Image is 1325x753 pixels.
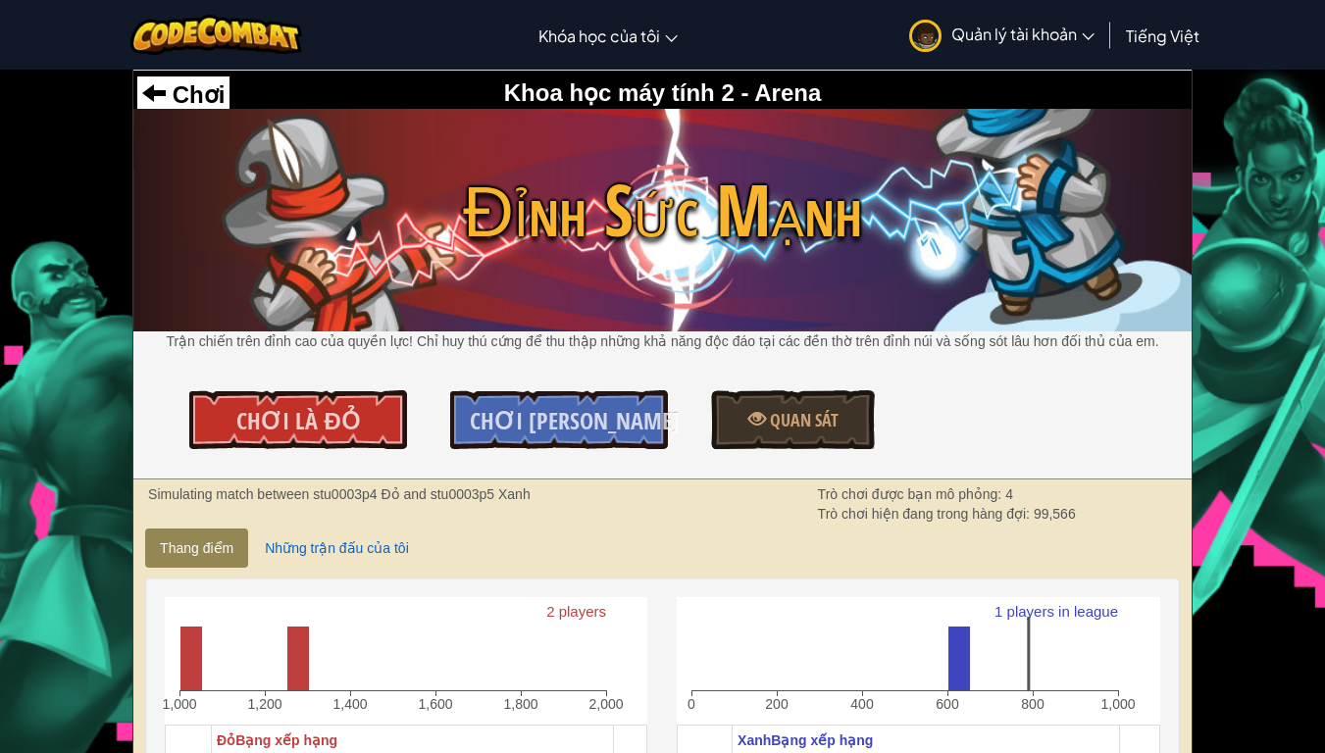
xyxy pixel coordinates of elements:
[504,79,735,106] span: Khoa học máy tính 2
[248,696,282,712] text: 1,200
[130,15,302,55] img: CodeCombat logo
[470,405,680,436] span: Chơi [PERSON_NAME]
[142,81,225,108] a: Chơi
[851,696,875,712] text: 400
[951,24,1095,44] span: Quản lý tài khoản
[1022,696,1045,712] text: 800
[546,603,606,620] text: 2 players
[711,390,874,449] a: Quan sát
[1126,25,1199,46] span: Tiếng Việt
[145,528,248,568] a: Thang điểm
[1034,506,1076,522] span: 99,566
[735,79,821,106] span: - Arena
[909,20,942,52] img: avatar
[1005,486,1013,502] span: 4
[937,696,960,712] text: 600
[771,732,873,748] span: Bạng xếp hạng
[538,25,660,46] span: Khóa học của tôi
[899,4,1104,66] a: Quản lý tài khoản
[250,528,424,568] a: Những trận đấu của tôi
[133,160,1192,261] span: Đỉnh Sức Mạnh
[217,732,235,748] span: Đỏ
[235,732,337,748] span: Bạng xếp hạng
[1101,696,1136,712] text: 1,000
[995,603,1119,620] text: 1 players in league
[589,696,624,712] text: 2,000
[1116,9,1209,62] a: Tiếng Việt
[133,109,1192,331] img: Đỉnh Sức Mạnh
[529,9,688,62] a: Khóa học của tôi
[419,696,453,712] text: 1,600
[163,696,197,712] text: 1,000
[333,696,368,712] text: 1,400
[688,696,696,712] text: 0
[133,331,1192,351] p: Trận chiến trên đỉnh cao của quyền lực! Chỉ huy thú cứng để thu thập những khả năng độc đáo tại c...
[166,81,225,108] span: Chơi
[818,486,1006,502] span: Trò chơi được bạn mô phỏng:
[818,506,1034,522] span: Trò chơi hiện đang trong hàng đợi:
[504,696,538,712] text: 1,800
[766,696,790,712] text: 200
[148,486,531,502] strong: Simulating match between stu0003p4 Đỏ and stu0003p5 Xanh
[738,732,771,748] span: Xanh
[236,405,359,436] span: Chơi là Đỏ
[766,408,839,432] span: Quan sát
